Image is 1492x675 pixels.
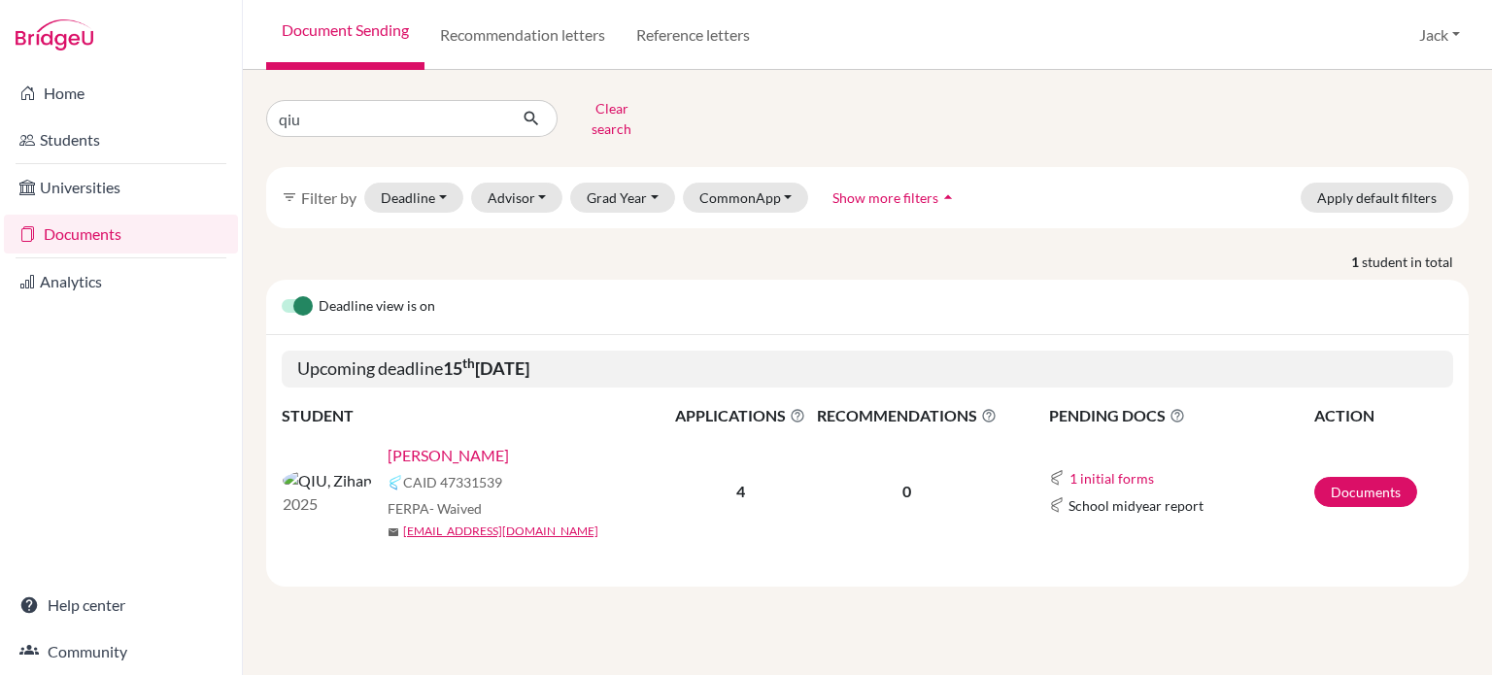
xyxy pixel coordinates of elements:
span: PENDING DOCS [1049,404,1312,427]
span: student in total [1362,252,1469,272]
span: RECOMMENDATIONS [811,404,1001,427]
b: 4 [736,482,745,500]
a: Community [4,632,238,671]
p: 2025 [283,492,372,516]
p: 0 [811,480,1001,503]
button: Jack [1410,17,1469,53]
button: Deadline [364,183,463,213]
th: ACTION [1313,403,1453,428]
img: Common App logo [388,475,403,490]
span: Deadline view is on [319,295,435,319]
button: Apply default filters [1301,183,1453,213]
a: [PERSON_NAME] [388,444,509,467]
a: [EMAIL_ADDRESS][DOMAIN_NAME] [403,523,598,540]
strong: 1 [1351,252,1362,272]
span: School midyear report [1068,495,1204,516]
h5: Upcoming deadline [282,351,1453,388]
button: Clear search [558,93,665,144]
sup: th [462,355,475,371]
img: QIU, Zihan [283,469,372,492]
a: Students [4,120,238,159]
button: Advisor [471,183,563,213]
span: mail [388,526,399,538]
a: Universities [4,168,238,207]
span: APPLICATIONS [671,404,809,427]
input: Find student by name... [266,100,507,137]
img: Bridge-U [16,19,93,51]
span: FERPA [388,498,482,519]
th: STUDENT [282,403,670,428]
a: Documents [4,215,238,253]
a: Analytics [4,262,238,301]
button: CommonApp [683,183,809,213]
button: 1 initial forms [1068,467,1155,489]
a: Help center [4,586,238,624]
span: Filter by [301,188,356,207]
a: Documents [1314,477,1417,507]
b: 15 [DATE] [443,357,529,379]
button: Grad Year [570,183,675,213]
span: Show more filters [832,189,938,206]
button: Show more filtersarrow_drop_up [816,183,974,213]
span: CAID 47331539 [403,472,502,492]
a: Home [4,74,238,113]
span: - Waived [429,500,482,517]
img: Common App logo [1049,497,1065,513]
img: Common App logo [1049,470,1065,486]
i: filter_list [282,189,297,205]
i: arrow_drop_up [938,187,958,207]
